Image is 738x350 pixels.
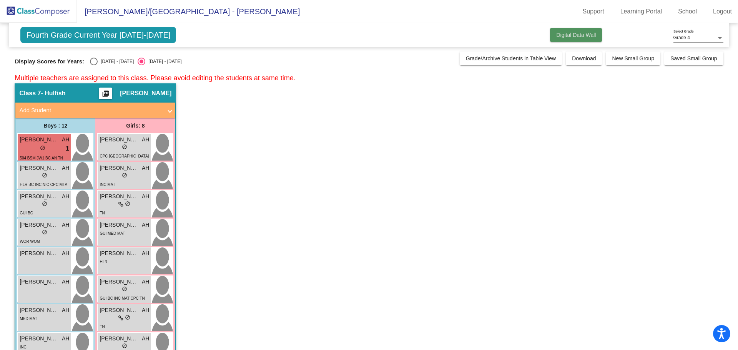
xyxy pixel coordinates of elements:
span: AH [62,164,69,172]
span: WOR WOM [20,239,40,244]
span: AH [62,192,69,201]
span: [PERSON_NAME] [100,221,138,229]
span: do_not_disturb_alt [125,315,130,320]
span: do_not_disturb_alt [40,145,45,151]
button: Saved Small Group [664,51,723,65]
span: Multiple teachers are assigned to this class. Please avoid editing the students at same time. [15,74,295,82]
span: TN [100,325,105,329]
span: AH [142,164,149,172]
span: Grade 4 [673,35,690,40]
span: 1 [66,144,69,154]
span: AH [62,306,69,314]
a: Learning Portal [614,5,668,18]
span: [PERSON_NAME] [100,164,138,172]
mat-radio-group: Select an option [90,58,181,65]
span: AH [142,221,149,229]
span: AH [142,306,149,314]
span: HLR [100,260,107,264]
span: [PERSON_NAME] [20,306,58,314]
button: Digital Data Wall [550,28,602,42]
span: [PERSON_NAME] [20,249,58,257]
span: [PERSON_NAME] [100,192,138,201]
span: [PERSON_NAME] [100,335,138,343]
span: [PERSON_NAME] [100,249,138,257]
span: [PERSON_NAME] [20,335,58,343]
span: [PERSON_NAME]/[GEOGRAPHIC_DATA] - [PERSON_NAME] [77,5,300,18]
span: do_not_disturb_alt [42,229,47,235]
mat-expansion-panel-header: Add Student [15,103,175,118]
span: MED MAT [20,317,37,321]
div: [DATE] - [DATE] [145,58,181,65]
span: INC MAT [100,182,115,187]
span: AH [62,335,69,343]
span: do_not_disturb_alt [42,173,47,178]
span: do_not_disturb_alt [122,343,127,348]
span: GUI BC [GEOGRAPHIC_DATA] [20,211,60,223]
span: INC [20,345,26,349]
span: Download [572,55,596,61]
span: Display Scores for Years: [15,58,84,65]
span: do_not_disturb_alt [42,201,47,206]
span: AH [62,278,69,286]
span: Fourth Grade Current Year [DATE]-[DATE] [20,27,176,43]
a: Logout [707,5,738,18]
span: Grade/Archive Students in Table View [466,55,556,61]
span: HLR BC INC NIC CPC MTA TN [20,182,67,195]
button: New Small Group [606,51,660,65]
span: do_not_disturb_alt [122,286,127,292]
span: AH [62,136,69,144]
span: [PERSON_NAME] [20,192,58,201]
span: Class 7 [19,90,41,97]
span: [PERSON_NAME] [20,136,58,144]
span: CPC [GEOGRAPHIC_DATA] [100,154,149,158]
span: [PERSON_NAME] [100,306,138,314]
span: AH [142,278,149,286]
div: Boys : 12 [15,118,95,133]
span: do_not_disturb_alt [122,173,127,178]
span: [PERSON_NAME] [100,278,138,286]
button: Download [566,51,602,65]
mat-panel-title: Add Student [19,106,162,115]
span: Saved Small Group [670,55,717,61]
span: GUI BC INC MAT CPC TN [100,296,145,300]
span: do_not_disturb_alt [122,144,127,149]
span: AH [62,249,69,257]
span: 504 BSM JW1 BC AN TN [20,156,63,160]
a: School [672,5,703,18]
span: New Small Group [612,55,654,61]
span: [PERSON_NAME] [20,278,58,286]
span: [PERSON_NAME] [20,164,58,172]
button: Grade/Archive Students in Table View [460,51,562,65]
span: - Hulfish [41,90,65,97]
span: [PERSON_NAME] [120,90,171,97]
div: Girls: 8 [95,118,175,133]
span: GUI MED MAT [100,231,125,236]
span: AH [142,192,149,201]
span: AH [62,221,69,229]
a: Support [577,5,610,18]
span: AH [142,249,149,257]
span: AH [142,335,149,343]
span: do_not_disturb_alt [125,201,130,206]
div: [DATE] - [DATE] [98,58,134,65]
span: TN [100,211,105,215]
mat-icon: picture_as_pdf [101,90,110,101]
span: [PERSON_NAME] [100,136,138,144]
span: Digital Data Wall [556,32,596,38]
button: Print Students Details [99,88,112,99]
span: [PERSON_NAME] [20,221,58,229]
span: AH [142,136,149,144]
